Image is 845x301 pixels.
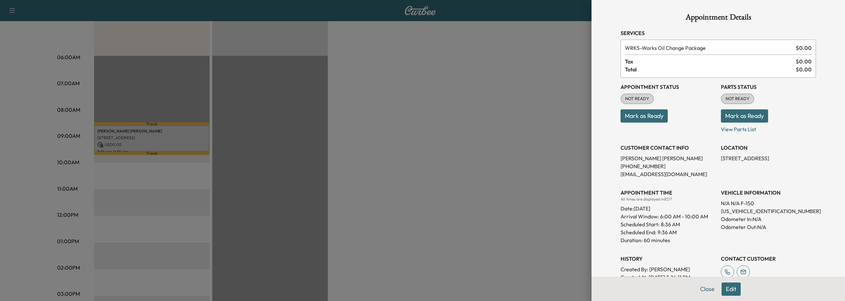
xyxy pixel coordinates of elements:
[658,228,677,236] p: 9:36 AM
[796,57,812,65] span: $ 0.00
[621,13,816,24] h1: Appointment Details
[621,154,716,162] p: [PERSON_NAME] [PERSON_NAME]
[621,228,656,236] p: Scheduled End:
[721,255,816,263] h3: CONTACT CUSTOMER
[621,189,716,197] h3: APPOINTMENT TIME
[621,109,668,123] button: Mark as Ready
[621,273,716,281] p: Created At : [DATE] 3:26:11 PM
[621,83,716,91] h3: Appointment Status
[621,236,716,244] p: Duration: 60 minutes
[621,170,716,178] p: [EMAIL_ADDRESS][DOMAIN_NAME]
[621,255,716,263] h3: History
[621,95,653,102] span: NOT READY
[721,154,816,162] p: [STREET_ADDRESS]
[721,223,816,231] p: Odometer Out: N/A
[661,220,680,228] p: 8:36 AM
[721,199,816,207] p: N/A N/A F-150
[625,65,796,73] span: Total
[621,220,659,228] p: Scheduled Start:
[721,207,816,215] p: [US_VEHICLE_IDENTIFICATION_NUMBER]
[621,265,716,273] p: Created By : [PERSON_NAME]
[625,44,793,52] span: Works Oil Change Package
[796,44,812,52] span: $ 0.00
[721,215,816,223] p: Odometer In: N/A
[796,65,812,73] span: $ 0.00
[721,144,816,152] h3: LOCATION
[696,282,719,296] button: Close
[621,197,716,202] div: All times are displayed in EDT
[621,162,716,170] p: [PHONE_NUMBER]
[721,189,816,197] h3: VEHICLE INFORMATION
[721,83,816,91] h3: Parts Status
[621,202,716,212] div: Date: [DATE]
[721,109,768,123] button: Mark as Ready
[621,29,816,37] h3: Services
[621,144,716,152] h3: CUSTOMER CONTACT INFO
[722,95,754,102] span: NOT READY
[721,123,816,133] p: View Parts List
[621,212,716,220] p: Arrival Window:
[625,57,796,65] span: Tax
[722,282,741,296] button: Edit
[660,212,708,220] span: 6:00 AM - 10:00 AM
